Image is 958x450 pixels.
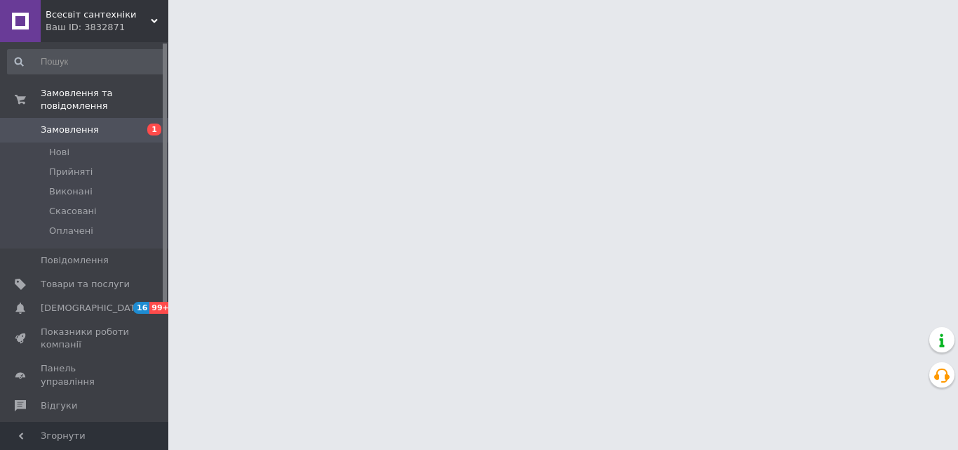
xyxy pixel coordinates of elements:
[41,399,77,412] span: Відгуки
[49,166,93,178] span: Прийняті
[49,205,97,218] span: Скасовані
[49,146,69,159] span: Нові
[41,302,144,315] span: [DEMOGRAPHIC_DATA]
[149,302,173,314] span: 99+
[41,278,130,291] span: Товари та послуги
[7,49,166,74] input: Пошук
[41,254,109,267] span: Повідомлення
[133,302,149,314] span: 16
[41,326,130,351] span: Показники роботи компанії
[49,185,93,198] span: Виконані
[41,362,130,388] span: Панель управління
[41,124,99,136] span: Замовлення
[41,87,168,112] span: Замовлення та повідомлення
[49,225,93,237] span: Оплачені
[46,21,168,34] div: Ваш ID: 3832871
[46,8,151,21] span: Всесвіт сантехніки
[147,124,161,135] span: 1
